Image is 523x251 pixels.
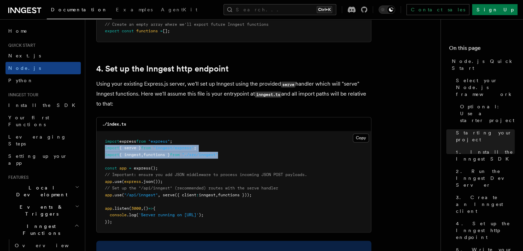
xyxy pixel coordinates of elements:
a: Documentation [47,2,112,19]
h4: On this page [449,44,515,55]
span: serve [163,193,175,197]
a: Python [6,74,81,87]
a: Optional: Use a starter project [457,100,515,127]
span: 4. Set up the Inngest http endpoint [456,220,515,241]
span: .use [112,193,122,197]
span: 3000 [131,206,141,211]
span: Python [8,78,33,83]
span: Next.js [8,53,41,58]
span: = [160,29,163,33]
span: "inngest/express" [153,145,194,150]
span: , [141,152,143,157]
span: console [110,212,127,217]
a: Node.js [6,62,81,74]
span: []; [163,29,170,33]
span: // Important: ensure you add JSON middleware to process incoming JSON POST payloads. [105,172,307,177]
span: export [105,29,119,33]
a: Home [6,25,81,37]
a: Sign Up [472,4,517,15]
span: // Set up the "/api/inngest" (recommended) routes with the serve handler [105,186,278,190]
span: ()); [153,179,163,184]
a: Examples [112,2,157,19]
span: "express" [148,139,170,144]
span: ); [199,212,204,217]
span: app [105,193,112,197]
span: , [158,193,160,197]
span: .use [112,179,122,184]
span: Local Development [6,184,75,198]
button: Toggle dark mode [379,6,395,14]
a: Contact sales [406,4,469,15]
span: // Create an empty array where we'll export future Inngest functions [105,22,269,27]
span: .log [127,212,136,217]
span: (); [151,166,158,171]
p: Using your existing Express.js server, we'll set up Inngest using the provided handler which will... [96,79,371,109]
span: from [170,152,179,157]
span: .listen [112,206,129,211]
a: Install the SDK [6,99,81,111]
span: 2. Run the Inngest Dev Server [456,168,515,188]
span: express [119,139,136,144]
span: Home [8,28,28,34]
span: Select your Node.js framework [456,77,515,98]
a: 4. Set up the Inngest http endpoint [453,217,515,243]
a: 3. Create an Inngest client [453,191,515,217]
code: serve [281,81,295,87]
span: Documentation [51,7,108,12]
span: Inngest Functions [6,223,74,237]
a: Node.js Quick Start [449,55,515,74]
span: Your first Functions [8,115,49,127]
span: functions })); [218,193,252,197]
span: Install the SDK [8,102,79,108]
span: import [105,145,119,150]
span: { [153,206,155,211]
code: ./index.ts [102,122,126,127]
span: from [136,139,146,144]
span: functions [136,29,158,33]
span: import [105,139,119,144]
span: ( [129,206,131,211]
span: AgentKit [161,7,197,12]
span: Optional: Use a starter project [460,103,515,124]
span: 3. Create an Inngest client [456,194,515,215]
span: Events & Triggers [6,204,75,217]
span: from [141,145,151,150]
a: Next.js [6,50,81,62]
span: () [143,206,148,211]
span: { serve } [119,145,141,150]
span: Overview [15,243,86,248]
span: = [129,166,131,171]
button: Local Development [6,182,81,201]
a: Your first Functions [6,111,81,131]
span: .json [141,179,153,184]
span: "./src/inngest" [182,152,218,157]
button: Copy [353,133,369,142]
a: Starting your project [453,127,515,146]
span: }); [105,219,112,224]
span: ( [136,212,139,217]
span: functions } [143,152,170,157]
span: app [105,206,112,211]
span: express [134,166,151,171]
span: ( [122,193,124,197]
span: ( [122,179,124,184]
span: Leveraging Steps [8,134,66,146]
span: , [141,206,143,211]
span: 'Server running on [URL]' [139,212,199,217]
span: Node.js [8,65,41,71]
span: { inngest [119,152,141,157]
span: Features [6,175,29,180]
button: Events & Triggers [6,201,81,220]
a: AgentKit [157,2,201,19]
a: 4. Set up the Inngest http endpoint [96,64,229,74]
span: app [119,166,127,171]
span: Node.js Quick Start [452,58,515,72]
span: : [196,193,199,197]
span: , [216,193,218,197]
span: "/api/inngest" [124,193,158,197]
span: const [122,29,134,33]
span: Starting your project [456,129,515,143]
span: Quick start [6,43,35,48]
kbd: Ctrl+K [317,6,332,13]
span: ; [170,139,172,144]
